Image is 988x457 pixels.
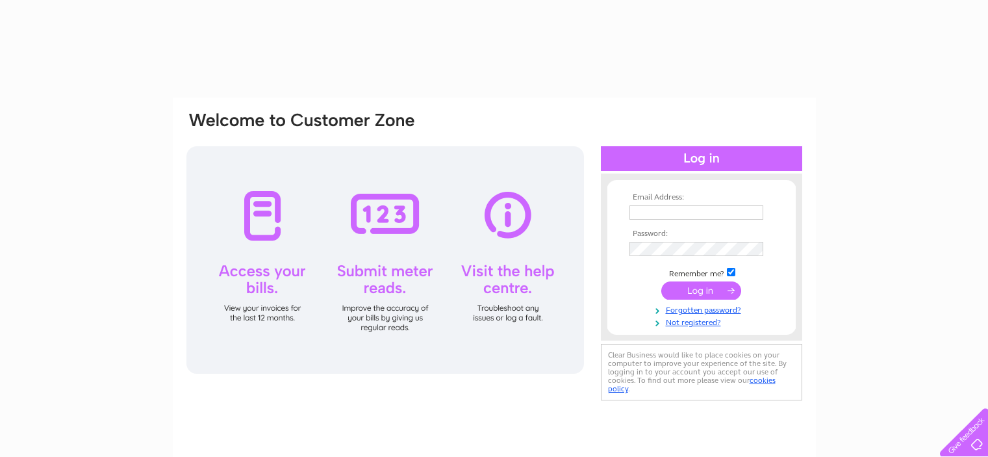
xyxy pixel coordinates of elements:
th: Password: [626,229,777,239]
td: Remember me? [626,266,777,279]
a: Not registered? [629,315,777,328]
a: Forgotten password? [629,303,777,315]
div: Clear Business would like to place cookies on your computer to improve your experience of the sit... [601,344,802,400]
th: Email Address: [626,193,777,202]
input: Submit [661,281,741,300]
a: cookies policy [608,376,776,393]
